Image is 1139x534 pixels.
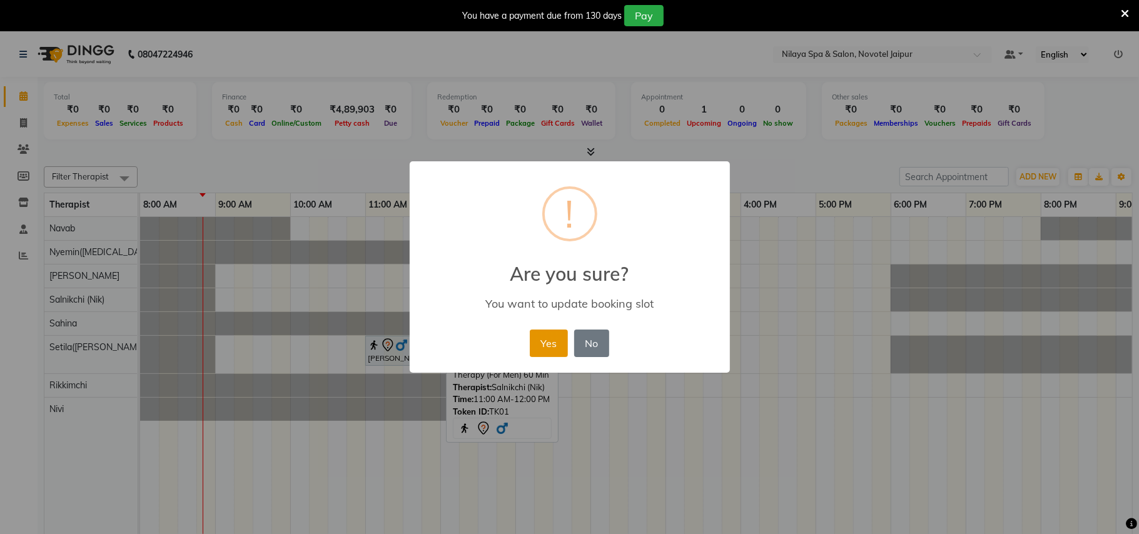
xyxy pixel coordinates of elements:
button: No [574,330,609,357]
div: ! [565,189,574,239]
h2: Are you sure? [410,248,730,285]
div: You have a payment due from 130 days [462,9,622,23]
button: Pay [624,5,664,26]
button: Yes [530,330,568,357]
div: You want to update booking slot [427,296,711,311]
